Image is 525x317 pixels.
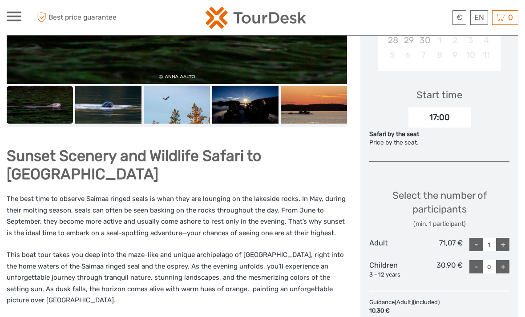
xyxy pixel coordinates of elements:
div: Not available Wednesday, October 8th, 2025 [432,48,447,62]
div: Not available Tuesday, October 7th, 2025 [416,48,432,62]
img: 2254-3441b4b5-4e5f-4d00-b396-31f1d84a6ebf_logo_small.png [206,7,306,29]
div: Not available Monday, September 29th, 2025 [400,33,416,48]
span: Best price guarantee [35,10,135,25]
div: Not available Wednesday, October 1st, 2025 [432,33,447,48]
p: We're away right now. Please check back later! [12,16,101,23]
img: 19286726d31a482bb598f7ed5a411b20_slider_thumbnail.jpeg [7,86,73,124]
img: b8c73c2b997e40ee93307a707ef458c8_slider_thumbnail.jpeg [212,86,279,124]
div: Safari by the seat [369,130,509,139]
div: Not available Thursday, October 9th, 2025 [447,48,463,62]
img: 37e2e30ceec748e5990ba5832fc1e409_slider_thumbnail.jpeg [75,86,141,124]
div: Not available Saturday, October 11th, 2025 [478,48,494,62]
span: 0 [507,13,514,22]
div: Start time [416,88,462,102]
img: 994f326954384135bbd1ae10cbcb9e37_slider_thumbnail.jpeg [281,86,347,124]
div: Not available Saturday, October 4th, 2025 [478,33,494,48]
div: + [496,260,509,273]
p: This boat tour takes you deep into the maze-like and unique archipelago of [GEOGRAPHIC_DATA], rig... [7,249,347,306]
div: EN [470,10,488,25]
span: € [456,13,462,22]
div: Adult [369,238,416,251]
div: Not available Sunday, October 5th, 2025 [384,48,400,62]
div: Not available Tuesday, September 30th, 2025 [416,33,432,48]
div: Price by the seat. [369,138,509,147]
div: Not available Friday, October 10th, 2025 [463,48,478,62]
div: + [496,238,509,251]
div: (min. 1 participant) [369,220,509,229]
div: Children [369,260,416,279]
div: 30,90 € [416,260,463,279]
div: Guidance (Adult) (included) [369,298,444,315]
div: 3 - 12 years [369,271,416,279]
div: Not available Thursday, October 2nd, 2025 [447,33,463,48]
p: The best time to observe Saimaa ringed seals is when they are lounging on the lakeside rocks. In ... [7,193,347,239]
div: Select the number of participants [369,189,509,229]
div: Not available Monday, October 6th, 2025 [400,48,416,62]
div: 17:00 [408,107,471,128]
div: 71,07 € [416,238,463,251]
button: Open LiveChat chat widget [102,14,113,24]
div: 10,30 € [369,307,440,315]
img: 0ace3e6e67e248288a0b820047913f16_slider_thumbnail.jpeg [144,86,210,124]
div: - [469,238,483,251]
div: Not available Sunday, September 28th, 2025 [384,33,400,48]
strong: Sunset Scenery and Wildlife Safari to [GEOGRAPHIC_DATA] [7,147,261,183]
div: Not available Friday, October 3rd, 2025 [463,33,478,48]
div: - [469,260,483,273]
